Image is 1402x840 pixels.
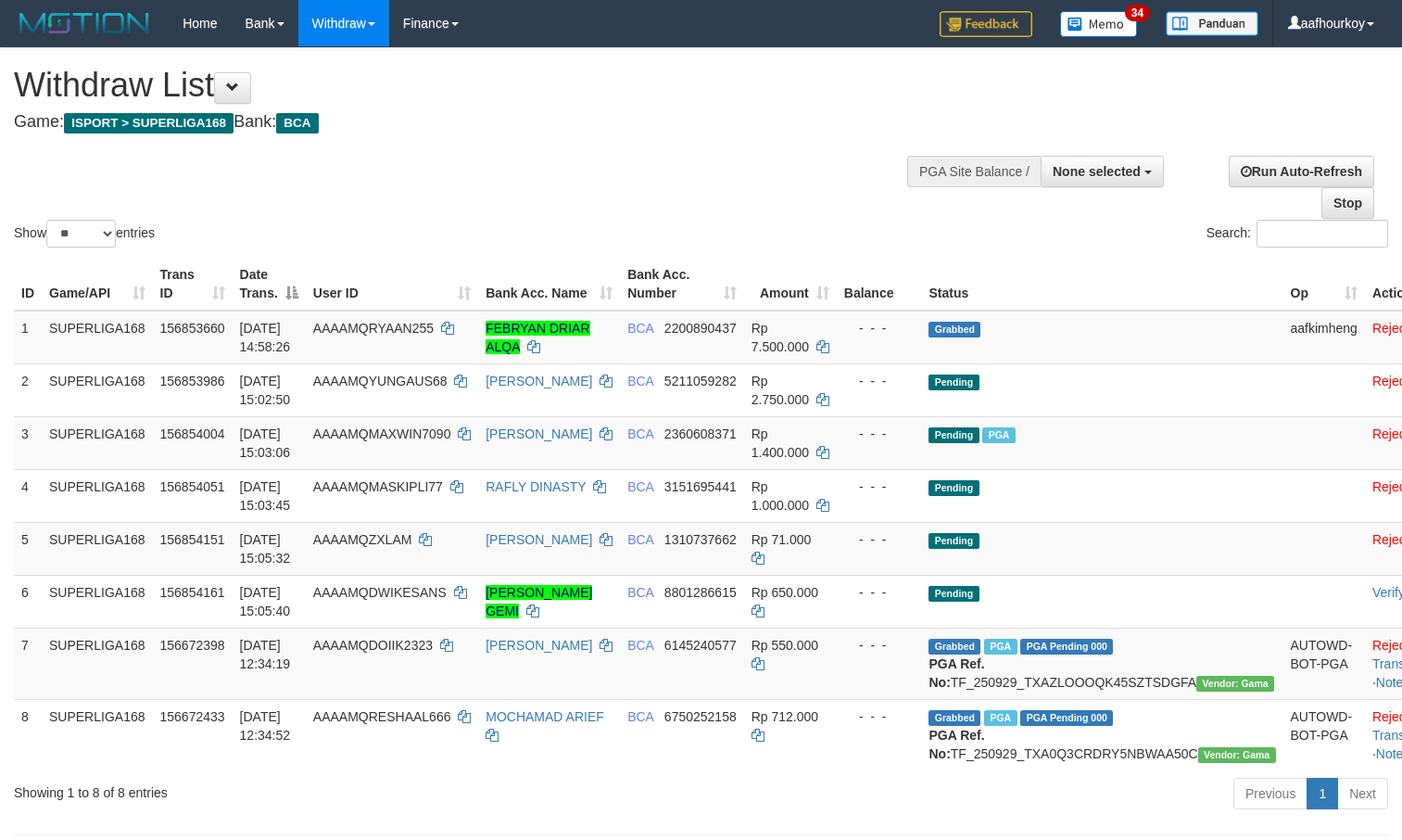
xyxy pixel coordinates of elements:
[486,374,592,388] a: [PERSON_NAME]
[14,699,42,770] td: 8
[1166,11,1258,36] img: panduan.png
[984,710,1017,726] span: Marked by aafsoycanthlai
[752,709,818,724] span: Rp 712.000
[1196,676,1274,692] span: Vendor URL: https://trx31.1velocity.biz
[1229,156,1374,187] a: Run Auto-Refresh
[844,319,915,337] div: - - -
[160,532,225,547] span: 156854151
[14,469,42,522] td: 4
[46,220,116,248] select: Showentries
[306,258,478,311] th: User ID: activate to sort column ascending
[240,374,291,407] span: [DATE] 15:02:50
[627,321,653,336] span: BCA
[1020,639,1113,655] span: PGA Pending
[984,639,1017,655] span: Marked by aafsoycanthlai
[752,374,809,407] span: Rp 2.750.000
[313,321,434,336] span: AAAAMQRYAAN255
[478,258,620,311] th: Bank Acc. Name: activate to sort column ascending
[928,656,984,690] b: PGA Ref. No:
[313,426,451,441] span: AAAAMQMAXWIN7090
[928,728,984,761] b: PGA Ref. No:
[664,374,737,388] span: Copy 5211059282 to clipboard
[928,586,979,602] span: Pending
[313,532,412,547] span: AAAAMQZXLAM
[160,638,225,653] span: 156672398
[42,522,153,575] td: SUPERLIGA168
[928,639,980,655] span: Grabbed
[313,479,443,494] span: AAAAMQMASKIPLI77
[627,532,653,547] span: BCA
[240,638,291,671] span: [DATE] 12:34:19
[14,575,42,628] td: 6
[240,709,291,743] span: [DATE] 12:34:52
[664,709,737,724] span: Copy 6750252158 to clipboard
[940,11,1032,37] img: Feedback.jpg
[844,583,915,602] div: - - -
[64,113,234,134] span: ISPORT > SUPERLIGA168
[160,374,225,388] span: 156853986
[160,426,225,441] span: 156854004
[1198,747,1276,763] span: Vendor URL: https://trx31.1velocity.biz
[1233,778,1307,809] a: Previous
[627,638,653,653] span: BCA
[627,479,653,494] span: BCA
[14,113,916,132] h4: Game: Bank:
[14,776,570,802] div: Showing 1 to 8 of 8 entries
[752,585,818,600] span: Rp 650.000
[14,220,155,248] label: Show entries
[664,585,737,600] span: Copy 8801286615 to clipboard
[14,363,42,416] td: 2
[160,585,225,600] span: 156854161
[928,322,980,337] span: Grabbed
[752,638,818,653] span: Rp 550.000
[42,311,153,364] td: SUPERLIGA168
[627,709,653,724] span: BCA
[921,699,1282,770] td: TF_250929_TXA0Q3CRDRY5NBWAA50C
[664,638,737,653] span: Copy 6145240577 to clipboard
[313,374,448,388] span: AAAAMQYUNGAUS68
[844,477,915,496] div: - - -
[921,628,1282,699] td: TF_250929_TXAZLOOOQK45SZTSDGFA
[907,156,1041,187] div: PGA Site Balance /
[486,321,589,354] a: FEBRYAN DRIAR ALQA
[627,374,653,388] span: BCA
[844,707,915,726] div: - - -
[42,258,153,311] th: Game/API: activate to sort column ascending
[1283,258,1365,311] th: Op: activate to sort column ascending
[14,9,155,37] img: MOTION_logo.png
[844,372,915,390] div: - - -
[1337,778,1388,809] a: Next
[14,258,42,311] th: ID
[664,532,737,547] span: Copy 1310737662 to clipboard
[837,258,922,311] th: Balance
[14,522,42,575] td: 5
[240,321,291,354] span: [DATE] 14:58:26
[153,258,233,311] th: Trans ID: activate to sort column ascending
[928,710,980,726] span: Grabbed
[42,628,153,699] td: SUPERLIGA168
[313,638,433,653] span: AAAAMQDOIIK2323
[921,258,1282,311] th: Status
[752,321,809,354] span: Rp 7.500.000
[14,416,42,469] td: 3
[1283,699,1365,770] td: AUTOWD-BOT-PGA
[664,426,737,441] span: Copy 2360608371 to clipboard
[313,709,451,724] span: AAAAMQRESHAAL666
[752,479,809,513] span: Rp 1.000.000
[486,585,592,618] a: [PERSON_NAME] GEMI
[752,532,812,547] span: Rp 71.000
[42,575,153,628] td: SUPERLIGA168
[1060,11,1138,37] img: Button%20Memo.svg
[313,585,447,600] span: AAAAMQDWIKESANS
[160,321,225,336] span: 156853660
[276,113,318,134] span: BCA
[233,258,306,311] th: Date Trans.: activate to sort column descending
[1307,778,1338,809] a: 1
[240,532,291,566] span: [DATE] 15:05:32
[1125,5,1150,21] span: 34
[627,585,653,600] span: BCA
[1041,156,1164,187] button: None selected
[42,469,153,522] td: SUPERLIGA168
[664,479,737,494] span: Copy 3151695441 to clipboard
[928,427,979,443] span: Pending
